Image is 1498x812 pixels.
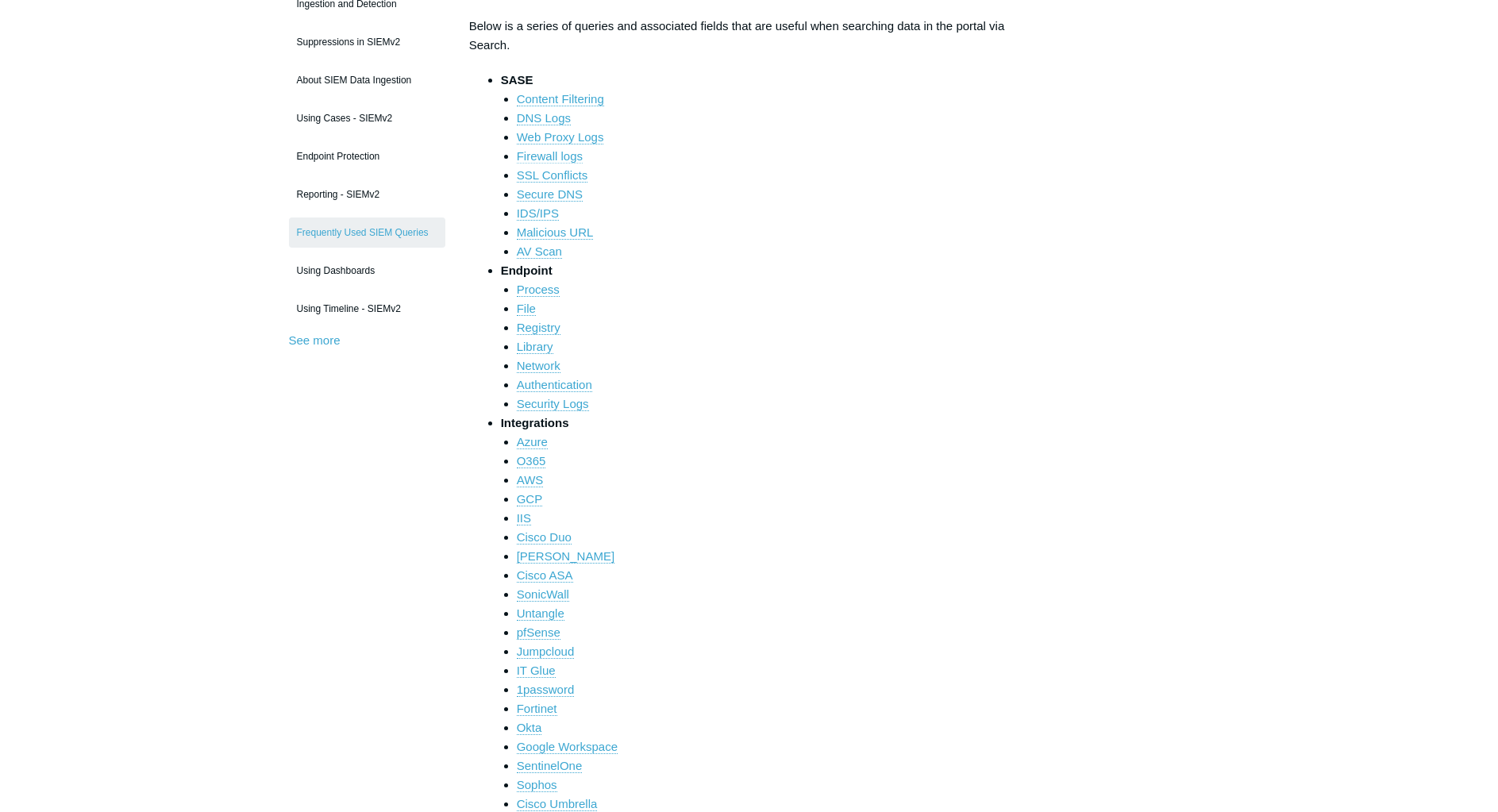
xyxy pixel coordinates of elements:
[289,217,445,248] a: Frequently Used SIEM Queries
[517,568,573,583] a: Cisco ASA
[517,397,589,411] a: Security Logs
[517,606,564,621] a: Untangle
[517,168,587,183] a: SSL Conflicts
[517,130,604,144] a: Web Proxy Logs
[517,149,583,164] a: Firewall logs
[517,283,560,297] a: Process
[517,778,557,792] a: Sophos
[517,225,594,240] a: Malicious URL
[517,378,592,392] a: Authentication
[289,256,445,286] a: Using Dashboards
[501,416,569,429] strong: Integrations
[517,206,559,221] a: IDS/IPS
[517,587,569,602] a: SonicWall
[517,683,575,697] a: 1password
[517,740,618,754] a: Google Workspace
[517,111,571,125] a: DNS Logs
[517,435,548,449] a: Azure
[517,244,562,259] a: AV Scan
[289,27,445,57] a: Suppressions in SIEMv2
[517,492,543,506] a: GCP
[517,664,556,678] a: IT Glue
[289,141,445,171] a: Endpoint Protection
[289,333,341,347] a: See more
[469,17,1030,55] p: Below is a series of queries and associated fields that are useful when searching data in the por...
[289,65,445,95] a: About SIEM Data Ingestion
[517,340,553,354] a: Library
[517,473,544,487] a: AWS
[517,549,614,564] a: [PERSON_NAME]
[517,92,604,106] a: Content Filtering
[517,702,557,716] a: Fortinet
[517,321,560,335] a: Registry
[517,797,598,811] a: Cisco Umbrella
[517,454,546,468] a: O365
[501,73,533,87] strong: SASE
[517,302,536,316] a: File
[517,511,531,525] a: IIS
[517,645,575,659] a: Jumpcloud
[289,179,445,210] a: Reporting - SIEMv2
[289,294,445,324] a: Using Timeline - SIEMv2
[289,103,445,133] a: Using Cases - SIEMv2
[501,264,553,277] strong: Endpoint
[517,530,572,545] a: Cisco Duo
[517,721,542,735] a: Okta
[517,187,583,202] a: Secure DNS
[517,759,583,773] a: SentinelOne
[517,625,560,640] a: pfSense
[517,359,560,373] a: Network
